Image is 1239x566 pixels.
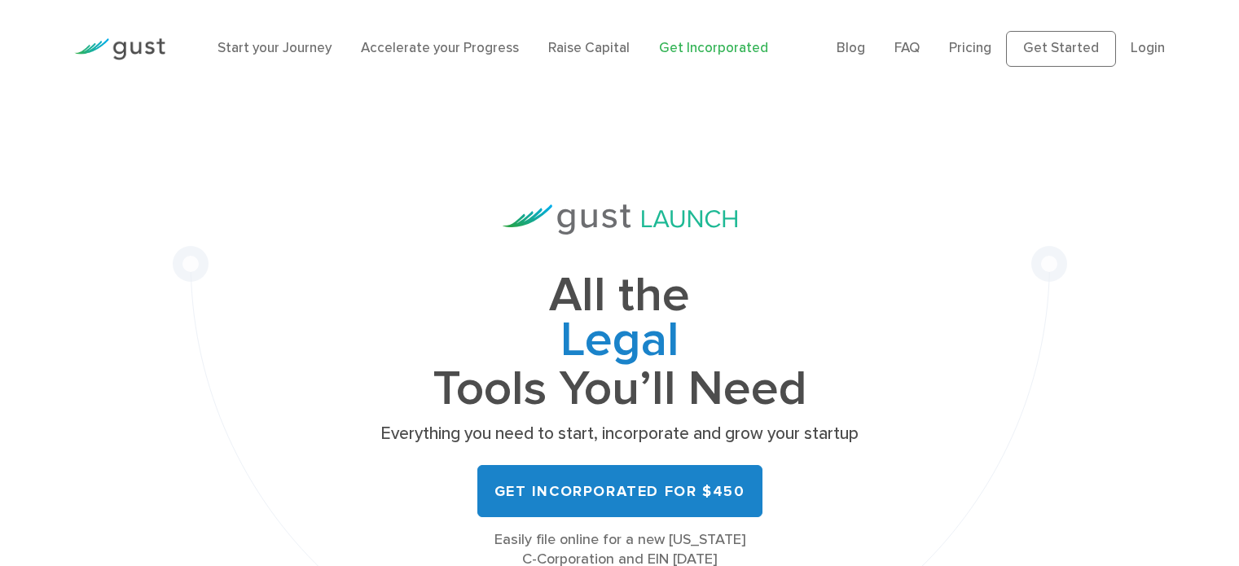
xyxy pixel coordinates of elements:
a: Get Started [1006,31,1116,67]
a: FAQ [894,40,920,56]
h1: All the Tools You’ll Need [376,274,864,411]
a: Accelerate your Progress [361,40,519,56]
a: Login [1131,40,1165,56]
a: Start your Journey [217,40,332,56]
a: Get Incorporated [659,40,768,56]
a: Get Incorporated for $450 [477,465,762,517]
span: Legal [376,318,864,367]
img: Gust Launch Logo [503,204,737,235]
img: Gust Logo [74,38,165,60]
a: Pricing [949,40,991,56]
p: Everything you need to start, incorporate and grow your startup [376,423,864,445]
a: Blog [837,40,865,56]
a: Raise Capital [548,40,630,56]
